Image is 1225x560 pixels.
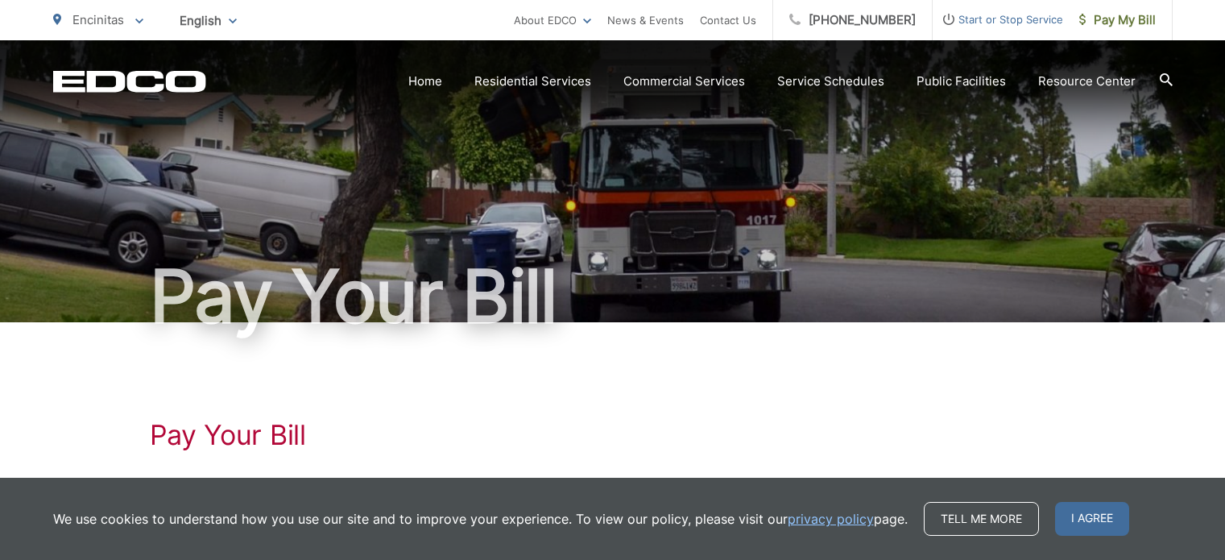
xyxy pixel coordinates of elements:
[924,502,1039,536] a: Tell me more
[1055,502,1129,536] span: I agree
[72,12,124,27] span: Encinitas
[1079,10,1156,30] span: Pay My Bill
[150,419,1076,451] h1: Pay Your Bill
[917,72,1006,91] a: Public Facilities
[777,72,884,91] a: Service Schedules
[607,10,684,30] a: News & Events
[1038,72,1136,91] a: Resource Center
[53,509,908,529] p: We use cookies to understand how you use our site and to improve your experience. To view our pol...
[168,6,249,35] span: English
[150,475,1076,495] p: to View, Pay, and Manage Your Bill Online
[788,509,874,529] a: privacy policy
[53,70,206,93] a: EDCD logo. Return to the homepage.
[408,72,442,91] a: Home
[474,72,591,91] a: Residential Services
[623,72,745,91] a: Commercial Services
[700,10,756,30] a: Contact Us
[53,256,1173,337] h1: Pay Your Bill
[150,475,209,495] a: Click Here
[514,10,591,30] a: About EDCO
